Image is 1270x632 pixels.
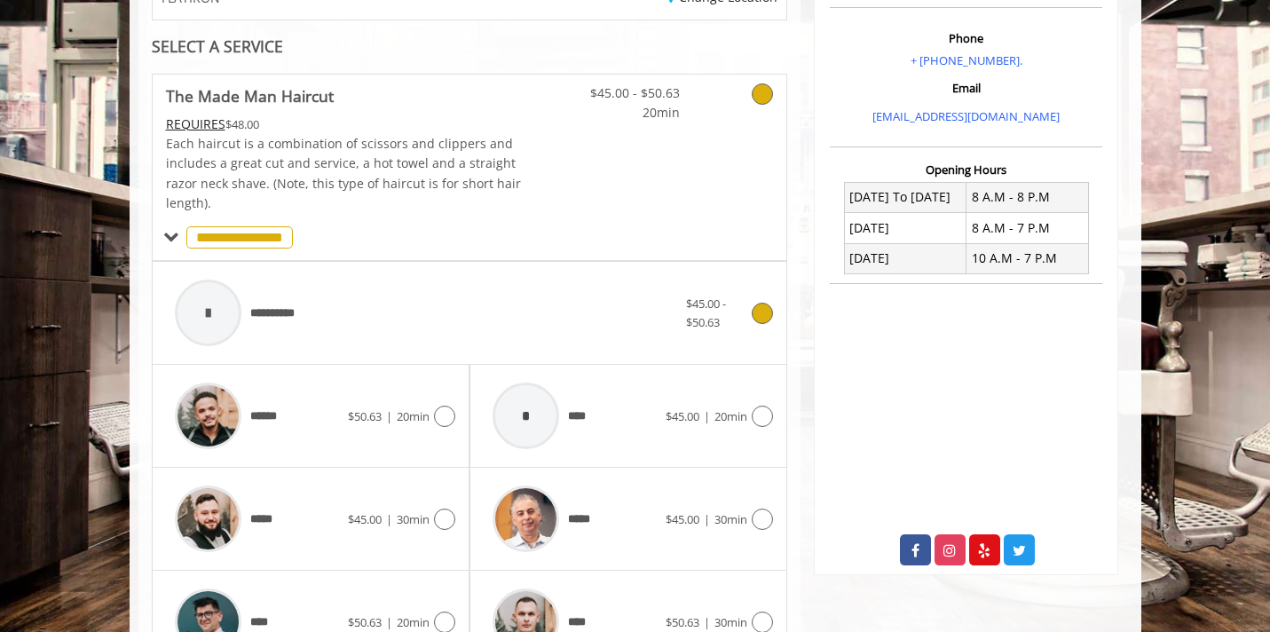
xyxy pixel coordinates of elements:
span: $45.00 [666,408,699,424]
span: 30min [714,614,747,630]
span: 20min [714,408,747,424]
span: $45.00 - $50.63 [575,83,680,103]
td: [DATE] [844,213,966,243]
span: This service needs some Advance to be paid before we block your appointment [166,115,225,132]
span: | [386,614,392,630]
b: The Made Man Haircut [166,83,334,108]
span: Each haircut is a combination of scissors and clippers and includes a great cut and service, a ho... [166,135,521,211]
a: [EMAIL_ADDRESS][DOMAIN_NAME] [872,108,1060,124]
span: $50.63 [666,614,699,630]
span: $45.00 [348,511,382,527]
td: 8 A.M - 8 P.M [966,182,1089,212]
span: | [386,408,392,424]
td: 8 A.M - 7 P.M [966,213,1089,243]
h3: Email [834,82,1098,94]
span: 20min [397,408,430,424]
a: + [PHONE_NUMBER]. [911,52,1022,68]
td: 10 A.M - 7 P.M [966,243,1089,273]
td: [DATE] To [DATE] [844,182,966,212]
span: $45.00 - $50.63 [686,296,726,330]
span: $50.63 [348,408,382,424]
span: | [386,511,392,527]
span: 20min [397,614,430,630]
span: 30min [397,511,430,527]
h3: Phone [834,32,1098,44]
span: | [704,614,710,630]
div: $48.00 [166,115,523,134]
span: | [704,408,710,424]
span: 30min [714,511,747,527]
span: | [704,511,710,527]
span: $50.63 [348,614,382,630]
td: [DATE] [844,243,966,273]
span: 20min [575,103,680,122]
span: $45.00 [666,511,699,527]
h3: Opening Hours [830,163,1102,176]
div: SELECT A SERVICE [152,38,788,55]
